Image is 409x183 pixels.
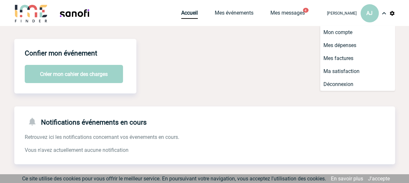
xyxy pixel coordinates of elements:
a: Mes événements [215,10,253,19]
a: Mes messages [270,10,305,19]
a: Mes dépenses [320,39,395,52]
span: Vous n'avez actuellement aucune notification [25,147,129,153]
span: Retrouvez ici les notifications concernant vos évenements en cours. [25,134,179,140]
span: AJ [366,10,373,16]
a: Accueil [181,10,198,19]
h4: Confier mon événement [25,49,97,57]
span: [PERSON_NAME] [327,11,357,16]
a: En savoir plus [331,176,363,182]
span: Ce site utilise des cookies pour vous offrir le meilleur service. En poursuivant votre navigation... [22,176,326,182]
a: Mes factures [320,52,395,65]
img: IME-Finder [14,4,48,22]
button: 4 [303,8,308,13]
img: notifications-24-px-g.png [27,117,41,126]
a: Mon compte [320,26,395,39]
a: Ma satisfaction [320,65,395,78]
a: J'accepte [368,176,390,182]
li: Déconnexion [320,78,395,91]
button: Créer mon cahier des charges [25,65,123,83]
h4: Notifications événements en cours [25,117,147,126]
